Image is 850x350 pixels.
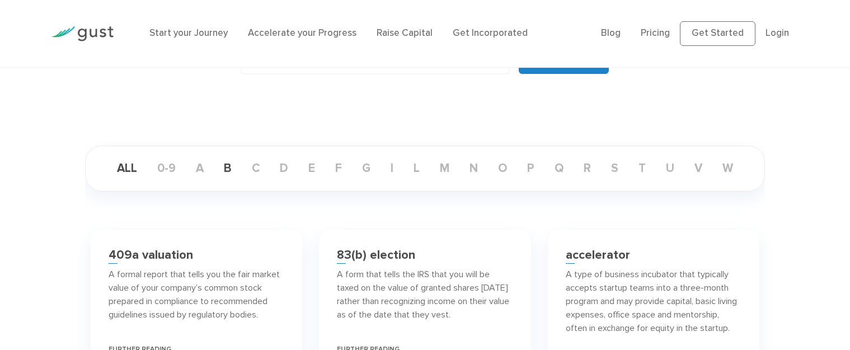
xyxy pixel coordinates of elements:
[453,27,528,39] a: Get Incorporated
[566,268,742,335] p: A type of business incubator that typically accepts startup teams into a three-month program and ...
[575,161,600,175] a: r
[518,161,543,175] a: p
[215,161,241,175] a: b
[377,27,433,39] a: Raise Capital
[51,26,114,41] img: Gust Logo
[243,161,269,175] a: c
[148,161,185,175] a: 0-9
[248,27,356,39] a: Accelerate your Progress
[353,161,379,175] a: g
[405,161,429,175] a: l
[187,161,213,175] a: a
[108,161,146,175] a: ALL
[109,248,193,262] h3: 409a valuation
[337,268,513,321] p: A form that tells the IRS that you will be taxed on the value of granted shares [DATE] rather tha...
[546,161,572,175] a: q
[326,161,351,175] a: f
[566,248,630,262] h3: accelerator
[685,161,711,175] a: v
[630,161,655,175] a: t
[149,27,228,39] a: Start your Journey
[109,268,285,321] p: A formal report that tells you the fair market value of your company’s common stock prepared in c...
[602,161,627,175] a: s
[461,161,487,175] a: n
[766,27,789,39] a: Login
[337,248,415,262] h3: 83(b) election
[299,161,324,175] a: e
[271,161,297,175] a: d
[431,161,458,175] a: m
[489,161,516,175] a: o
[601,27,621,39] a: Blog
[641,27,670,39] a: Pricing
[680,21,755,46] a: Get Started
[657,161,683,175] a: u
[713,161,742,175] a: w
[382,161,402,175] a: i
